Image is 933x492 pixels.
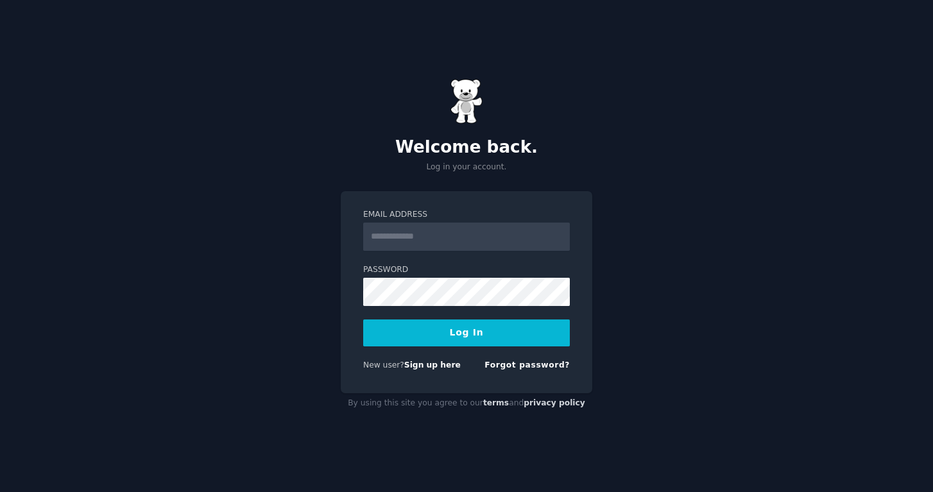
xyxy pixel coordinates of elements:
[404,361,461,369] a: Sign up here
[363,361,404,369] span: New user?
[363,209,570,221] label: Email Address
[341,393,592,414] div: By using this site you agree to our and
[363,264,570,276] label: Password
[341,162,592,173] p: Log in your account.
[341,137,592,158] h2: Welcome back.
[363,319,570,346] button: Log In
[483,398,509,407] a: terms
[524,398,585,407] a: privacy policy
[484,361,570,369] a: Forgot password?
[450,79,483,124] img: Gummy Bear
